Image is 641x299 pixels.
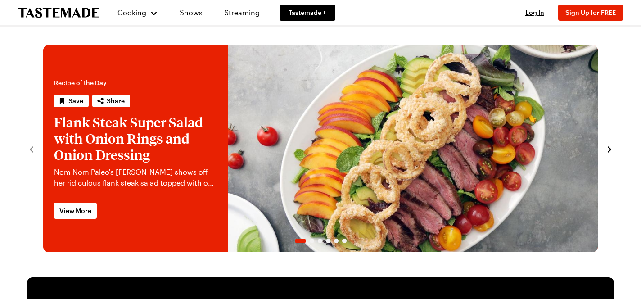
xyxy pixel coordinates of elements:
span: Share [107,96,125,105]
span: Cooking [117,8,146,17]
a: View More [54,203,97,219]
button: navigate to next item [605,143,614,154]
span: Go to slide 1 [295,239,306,243]
span: Log In [525,9,544,16]
span: Go to slide 5 [334,239,339,243]
a: To Tastemade Home Page [18,8,99,18]
button: Log In [517,8,553,17]
div: 1 / 6 [43,45,598,252]
button: navigate to previous item [27,143,36,154]
span: Go to slide 3 [318,239,322,243]
span: Go to slide 4 [326,239,330,243]
button: Cooking [117,2,158,23]
button: Share [92,95,130,107]
span: View More [59,206,91,215]
span: Go to slide 2 [310,239,314,243]
a: Tastemade + [280,5,335,21]
button: Save recipe [54,95,89,107]
span: Save [68,96,83,105]
button: Sign Up for FREE [558,5,623,21]
span: Tastemade + [289,8,326,17]
span: Go to slide 6 [342,239,347,243]
span: Sign Up for FREE [565,9,616,16]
